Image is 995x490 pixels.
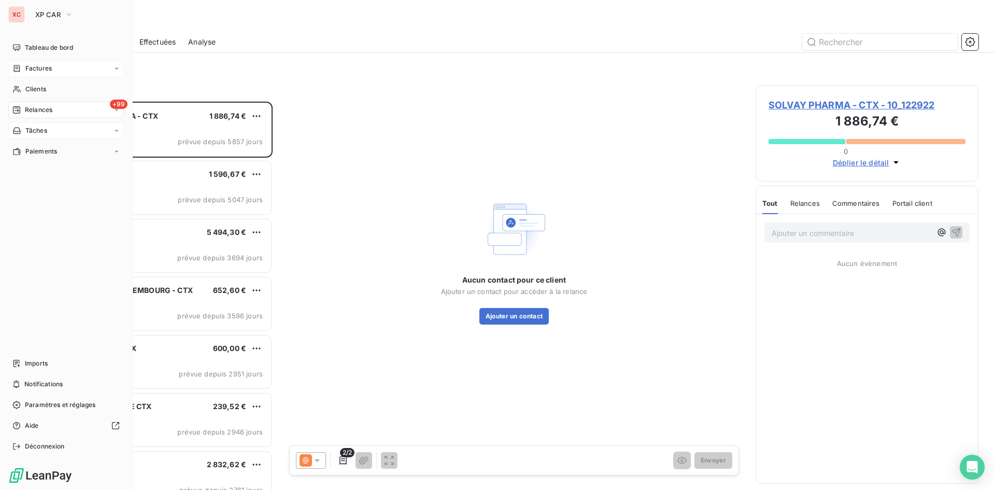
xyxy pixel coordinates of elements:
span: Déconnexion [25,442,65,451]
span: XP CAR [35,10,61,19]
span: 5 494,30 € [207,228,247,236]
a: Factures [8,60,124,77]
span: prévue depuis 2946 jours [177,428,263,436]
span: prévue depuis 3694 jours [177,254,263,262]
a: Tâches [8,122,124,139]
span: Relances [25,105,52,115]
span: Clients [25,85,46,94]
span: Tableau de bord [25,43,73,52]
a: Imports [8,355,124,372]
span: Paiements [25,147,57,156]
a: Tableau de bord [8,39,124,56]
span: Effectuées [139,37,176,47]
span: prévue depuis 3596 jours [177,312,263,320]
span: Paramètres et réglages [25,400,95,410]
a: Clients [8,81,124,97]
span: SOLVAY PHARMA - CTX - 10_122922 [769,98,965,112]
span: 239,52 € [213,402,246,411]
span: Notifications [24,380,63,389]
a: +99Relances [8,102,124,118]
span: Ajouter un contact pour accéder à la relance [441,287,588,296]
span: 1 886,74 € [209,111,247,120]
span: Aucun évènement [837,259,897,268]
button: Ajouter un contact [479,308,549,325]
span: Commentaires [832,199,880,207]
span: prévue depuis 2951 jours [179,370,263,378]
span: Imports [25,359,48,368]
div: Open Intercom Messenger [960,455,985,480]
h3: 1 886,74 € [769,112,965,133]
div: grid [50,102,273,490]
div: XC [8,6,25,23]
span: 1 596,67 € [209,170,247,178]
span: Relances [790,199,820,207]
span: 0 [844,147,848,156]
span: Tâches [25,126,47,135]
span: Analyse [188,37,216,47]
a: Paiements [8,143,124,160]
img: Logo LeanPay [8,467,73,484]
a: Aide [8,417,124,434]
input: Rechercher [802,34,958,50]
button: Déplier le détail [830,157,905,169]
span: prévue depuis 5857 jours [178,137,263,146]
span: prévue depuis 5047 jours [178,195,263,204]
span: 652,60 € [213,286,246,295]
span: Aucun contact pour ce client [462,275,566,285]
span: Factures [25,64,52,73]
img: Empty state [481,196,547,262]
span: 2 832,62 € [207,460,247,469]
a: Paramètres et réglages [8,397,124,413]
span: Portail client [892,199,932,207]
span: Aide [25,421,39,430]
span: +99 [110,100,127,109]
span: GARAGE DU LUXEMBOURG - CTX [73,286,193,295]
button: Envoyer [694,452,732,469]
span: Tout [762,199,778,207]
span: 600,00 € [213,344,246,353]
span: 2/2 [340,448,354,457]
span: Déplier le détail [833,157,889,168]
